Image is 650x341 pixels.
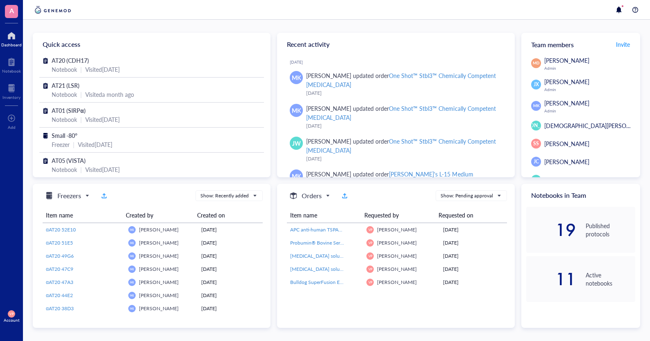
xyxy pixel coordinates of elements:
a: αAT20 49G6 [46,252,122,260]
a: APC anti-human TSPAN8 Antibody [290,226,360,233]
th: Created by [123,208,194,223]
span: [PERSON_NAME] [377,239,417,246]
div: [DATE] [201,226,259,233]
span: [MEDICAL_DATA] solution [290,252,348,259]
div: Notebook [52,165,77,174]
span: A [9,5,14,16]
span: MK [533,103,539,109]
span: αAT20 51E5 [46,239,73,246]
img: genemod-logo [33,5,73,15]
span: VP [368,228,372,231]
a: JW[PERSON_NAME] updated orderOne Shot™ Stbl3™ Chemically Competent [MEDICAL_DATA][DATE] [284,133,508,166]
a: Notebook [2,55,21,73]
span: Probumin® Bovine Serum Albumin Universal Grade [290,239,402,246]
div: [DATE] [306,122,502,130]
span: SS [533,140,539,147]
span: JC [534,158,539,165]
span: [PERSON_NAME] [377,226,417,233]
span: [MEDICAL_DATA] solution [290,265,348,272]
span: VP [368,280,372,284]
span: αAT20 47A3 [46,279,73,286]
span: [PERSON_NAME] [139,252,179,259]
div: | [80,115,82,124]
a: [MEDICAL_DATA] solution [290,252,360,260]
div: [DATE] [290,60,508,64]
span: JX [534,81,539,88]
div: [DATE] [201,265,259,273]
div: Admin [544,87,635,92]
div: One Shot™ Stbl3™ Chemically Competent [MEDICAL_DATA] [306,104,496,121]
h5: Orders [302,191,322,201]
div: [DATE] [306,155,502,163]
div: Account [4,318,20,323]
span: [PERSON_NAME] [544,158,589,166]
div: Admin [544,66,635,71]
span: Small -80° [52,131,77,140]
span: [PERSON_NAME] [139,265,179,272]
h5: Freezers [57,191,81,201]
div: [DATE] [306,89,502,97]
span: JW [533,176,539,183]
div: [DATE] [443,252,504,260]
span: MK [292,73,301,82]
span: [PERSON_NAME] [377,265,417,272]
div: One Shot™ Stbl3™ Chemically Competent [MEDICAL_DATA] [306,71,496,89]
span: MK [292,106,301,115]
div: Visited a month ago [85,90,134,99]
a: MK[PERSON_NAME] updated orderOne Shot™ Stbl3™ Chemically Competent [MEDICAL_DATA][DATE] [284,101,508,133]
div: Notebook [52,115,77,124]
a: αAT20 52E10 [46,226,122,233]
span: [PERSON_NAME] [139,305,179,312]
span: MD [533,60,539,66]
div: Visited [DATE] [85,115,120,124]
th: Item name [43,208,123,223]
div: [DATE] [443,239,504,247]
span: [PERSON_NAME] [544,99,589,107]
a: MK[PERSON_NAME] updated orderOne Shot™ Stbl3™ Chemically Competent [MEDICAL_DATA][DATE] [284,68,508,101]
span: αAT20 44E2 [46,292,73,299]
span: αAT20 38D3 [46,305,74,312]
span: MK [130,228,134,231]
span: VP [368,254,372,258]
div: [PERSON_NAME] updated order [306,104,502,122]
div: Notebook [52,90,77,99]
div: [DATE] [443,279,504,286]
span: MK [130,307,134,310]
div: Active notebooks [586,271,635,287]
a: αAT20 47A3 [46,279,122,286]
span: αAT20 47C9 [46,265,73,272]
div: Add [8,125,16,130]
th: Item name [287,208,361,223]
div: [PERSON_NAME] updated order [306,137,502,155]
div: Inventory [2,95,20,100]
span: [PERSON_NAME] [516,122,556,129]
th: Requested on [435,208,500,223]
span: VP [368,241,372,245]
span: [PERSON_NAME] [377,252,417,259]
th: Requested by [361,208,435,223]
div: Visited [DATE] [85,65,120,74]
span: αAT20 49G6 [46,252,74,259]
div: Quick access [33,33,270,56]
div: Published protocols [586,222,635,238]
div: Team members [521,33,640,56]
div: Freezer [52,140,70,149]
button: Invite [616,38,630,51]
div: [DATE] [201,239,259,247]
span: [PERSON_NAME] [139,226,179,233]
a: Probumin® Bovine Serum Albumin Universal Grade [290,239,360,247]
div: Visited [DATE] [78,140,112,149]
div: 19 [526,223,576,236]
span: Invite [616,40,630,48]
a: αAT20 38D3 [46,305,122,312]
a: αAT20 51E5 [46,239,122,247]
div: [DATE] [443,265,504,273]
span: AT21 (LSR) [52,81,80,89]
div: Notebook [52,65,77,74]
div: Visited [DATE] [85,165,120,174]
div: | [80,165,82,174]
th: Created on [194,208,257,223]
div: Show: Recently added [200,192,249,199]
span: APC anti-human TSPAN8 Antibody [290,226,366,233]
